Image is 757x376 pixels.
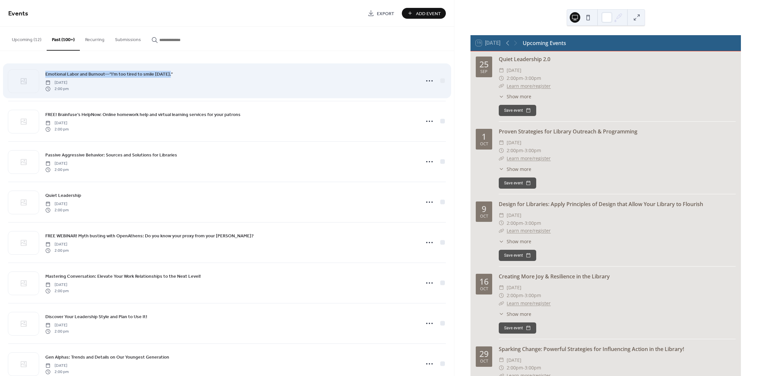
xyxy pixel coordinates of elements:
span: 2:00 pm [45,126,69,132]
a: Quiet Leadership [45,192,81,199]
span: 3:00pm [525,364,541,372]
div: 25 [479,60,489,68]
button: Save event [499,322,536,334]
div: ​ [499,166,504,173]
div: Oct [480,214,488,219]
div: ​ [499,364,504,372]
span: Mastering Conversation: Elevate Your Work Relationships to the Next Level! [45,273,201,280]
a: Sparking Change: Powerful Strategies for Influencing Action in the Library! [499,345,684,353]
span: [DATE] [507,139,521,147]
span: [DATE] [45,80,69,86]
a: FREE WEBINAR! Myth busting with OpenAthens: Do you know your proxy from your [PERSON_NAME]? [45,232,254,240]
div: ​ [499,299,504,307]
button: Submissions [110,27,146,50]
div: Upcoming Events [523,39,566,47]
span: 2:00pm [507,292,523,299]
span: 2:00 pm [45,86,69,92]
span: [DATE] [507,284,521,292]
span: 3:00pm [525,147,541,154]
span: 3:00pm [525,74,541,82]
span: [DATE] [45,363,69,369]
span: 2:00pm [507,147,523,154]
a: Learn more/register [507,227,551,234]
div: ​ [499,211,504,219]
span: 2:00pm [507,219,523,227]
a: Mastering Conversation: Elevate Your Work Relationships to the Next Level! [45,272,201,280]
div: Oct [480,359,488,364]
a: Learn more/register [507,300,551,306]
button: ​Show more [499,311,531,317]
a: Proven Strategies for Library Outreach & Programming [499,128,637,135]
a: FREE! Brainfuse’s HelpNow: Online homework help and virtual learning services for your patrons [45,111,241,118]
a: Discover Your Leadership Style and Plan to Use It! [45,313,147,320]
span: Export [377,10,394,17]
span: - [523,147,525,154]
button: Add Event [402,8,446,19]
span: 2:00pm [507,74,523,82]
button: Save event [499,177,536,189]
span: 2:00 pm [45,167,69,173]
a: Quiet Leadership 2.0 [499,56,550,63]
span: 3:00pm [525,219,541,227]
span: 2:00 pm [45,247,69,253]
span: Show more [507,166,531,173]
button: Save event [499,105,536,116]
span: [DATE] [507,356,521,364]
span: - [523,364,525,372]
span: - [523,74,525,82]
button: Upcoming (12) [7,27,47,50]
span: 2:00pm [507,364,523,372]
div: ​ [499,227,504,235]
span: Show more [507,238,531,245]
div: 16 [479,277,489,286]
span: [DATE] [507,211,521,219]
span: [DATE] [507,66,521,74]
div: Oct [480,142,488,146]
span: Add Event [416,10,441,17]
span: [DATE] [45,282,69,288]
span: FREE WEBINAR! Myth busting with OpenAthens: Do you know your proxy from your [PERSON_NAME]? [45,233,254,240]
div: ​ [499,154,504,162]
a: Gen Alphas: Trends and Details on Our Youngest Generation [45,353,169,361]
span: - [523,292,525,299]
span: - [523,219,525,227]
span: [DATE] [45,161,69,167]
div: ​ [499,66,504,74]
div: ​ [499,284,504,292]
span: [DATE] [45,120,69,126]
span: 2:00 pm [45,369,69,375]
a: Export [363,8,399,19]
div: Sep [480,70,488,74]
span: Show more [507,93,531,100]
div: 9 [482,205,486,213]
button: Past (100+) [47,27,80,51]
span: Gen Alphas: Trends and Details on Our Youngest Generation [45,354,169,361]
div: ​ [499,93,504,100]
div: ​ [499,74,504,82]
span: Emotional Labor and Burnout—“I’m too tired to smile [DATE].” [45,71,173,78]
div: Oct [480,287,488,291]
div: ​ [499,82,504,90]
div: ​ [499,238,504,245]
a: Learn more/register [507,83,551,89]
button: Save event [499,250,536,261]
span: Passive Aggressive Behavior: Sources and Solutions for Libraries [45,152,177,159]
button: ​Show more [499,93,531,100]
div: ​ [499,292,504,299]
span: 3:00pm [525,292,541,299]
div: 29 [479,350,489,358]
button: ​Show more [499,166,531,173]
button: ​Show more [499,238,531,245]
span: 2:00 pm [45,328,69,334]
div: 1 [482,132,486,141]
span: [DATE] [45,322,69,328]
div: ​ [499,147,504,154]
a: Design for Libraries: Apply Principles of Design that Allow Your Library to Flourish [499,200,703,208]
div: ​ [499,311,504,317]
a: Emotional Labor and Burnout—“I’m too tired to smile [DATE].” [45,70,173,78]
span: Show more [507,311,531,317]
